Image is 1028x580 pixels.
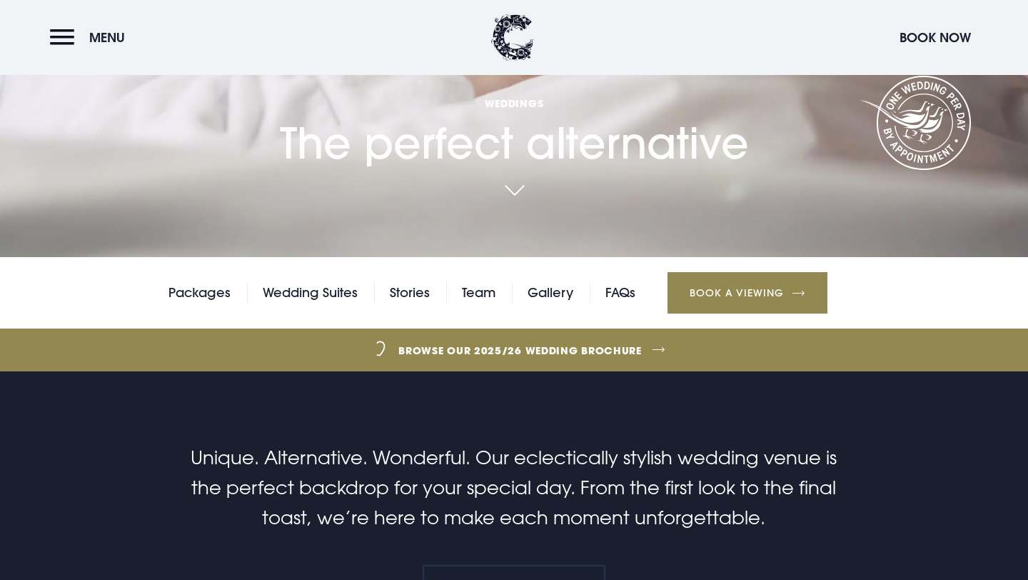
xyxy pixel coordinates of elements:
[462,282,495,304] a: Team
[892,22,978,53] button: Book Now
[50,22,132,53] button: Menu
[168,282,231,304] a: Packages
[667,272,827,314] a: Book a Viewing
[89,29,125,46] span: Menu
[390,282,430,304] a: Stories
[263,282,358,304] a: Wedding Suites
[528,282,573,304] a: Gallery
[174,443,854,533] p: Unique. Alternative. Wonderful. Our eclectically stylish wedding venue is the perfect backdrop fo...
[280,24,749,169] h1: The perfect alternative
[491,14,534,61] img: Clandeboye Lodge
[280,96,749,110] span: Weddings
[605,282,635,304] a: FAQs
